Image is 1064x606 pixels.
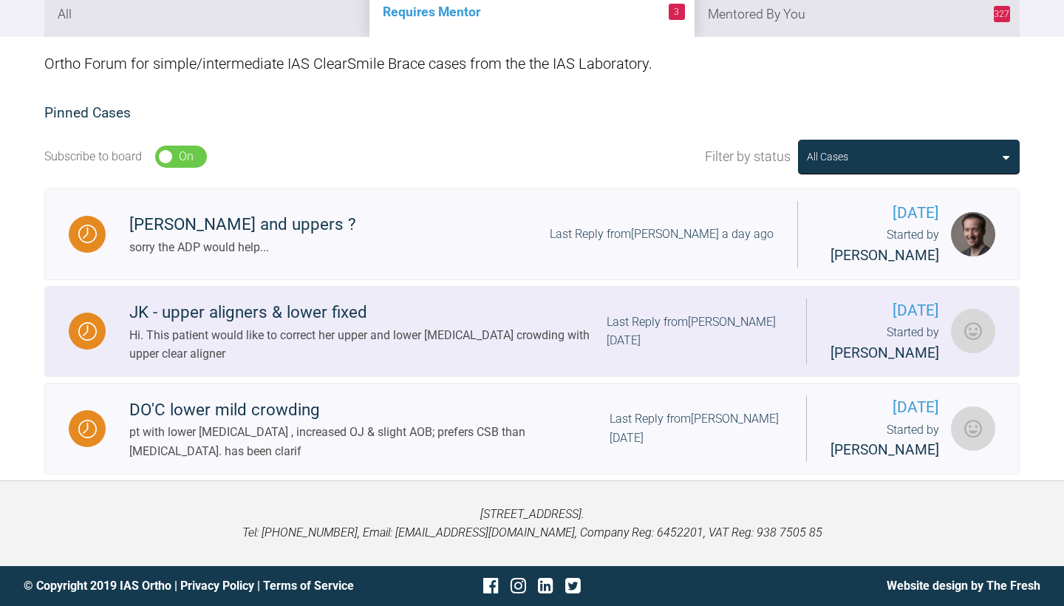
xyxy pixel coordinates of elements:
a: Terms of Service [263,579,354,593]
div: sorry the ADP would help... [129,238,356,257]
div: Ortho Forum for simple/intermediate IAS ClearSmile Brace cases from the the IAS Laboratory. [44,37,1020,90]
img: Waiting [78,322,97,341]
div: Subscribe to board [44,147,142,166]
span: [PERSON_NAME] [831,247,939,264]
p: [STREET_ADDRESS]. Tel: [PHONE_NUMBER], Email: [EMAIL_ADDRESS][DOMAIN_NAME], Company Reg: 6452201,... [24,505,1040,542]
img: Waiting [78,225,97,243]
div: JK - upper aligners & lower fixed [129,299,607,326]
a: WaitingJK - upper aligners & lower fixedHi. This patient would like to correct her upper and lowe... [44,286,1020,378]
span: 3 [669,4,685,20]
div: pt with lower [MEDICAL_DATA] , increased OJ & slight AOB; prefers CSB than [MEDICAL_DATA]. has be... [129,423,610,460]
a: Website design by The Fresh [887,579,1040,593]
div: Started by [831,323,939,364]
span: Filter by status [705,146,791,168]
a: WaitingDO'C lower mild crowdingpt with lower [MEDICAL_DATA] , increased OJ & slight AOB; prefers ... [44,383,1020,474]
span: [DATE] [831,395,939,420]
div: On [179,147,194,166]
div: Hi. This patient would like to correct her upper and lower [MEDICAL_DATA] crowding with upper cle... [129,326,607,364]
img: Peter Steele [951,309,995,353]
div: Last Reply from [PERSON_NAME] a day ago [550,225,774,244]
div: Started by [822,225,939,267]
a: Privacy Policy [180,579,254,593]
span: [PERSON_NAME] [831,441,939,458]
h2: Pinned Cases [44,102,1020,125]
a: Waiting[PERSON_NAME] and uppers ?sorry the ADP would help...Last Reply from[PERSON_NAME] a day ag... [44,188,1020,280]
div: All Cases [807,149,848,165]
img: Billy Campbell [951,406,995,451]
span: [DATE] [822,201,939,225]
div: Last Reply from [PERSON_NAME] [DATE] [607,313,782,350]
span: 327 [994,6,1010,22]
span: [DATE] [831,299,939,323]
img: James Crouch Baker [951,212,995,256]
div: Last Reply from [PERSON_NAME] [DATE] [610,409,782,447]
img: Waiting [78,420,97,438]
span: [PERSON_NAME] [831,344,939,361]
div: [PERSON_NAME] and uppers ? [129,211,356,238]
div: © Copyright 2019 IAS Ortho | | [24,576,363,596]
div: DO'C lower mild crowding [129,397,610,423]
div: Started by [831,421,939,462]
